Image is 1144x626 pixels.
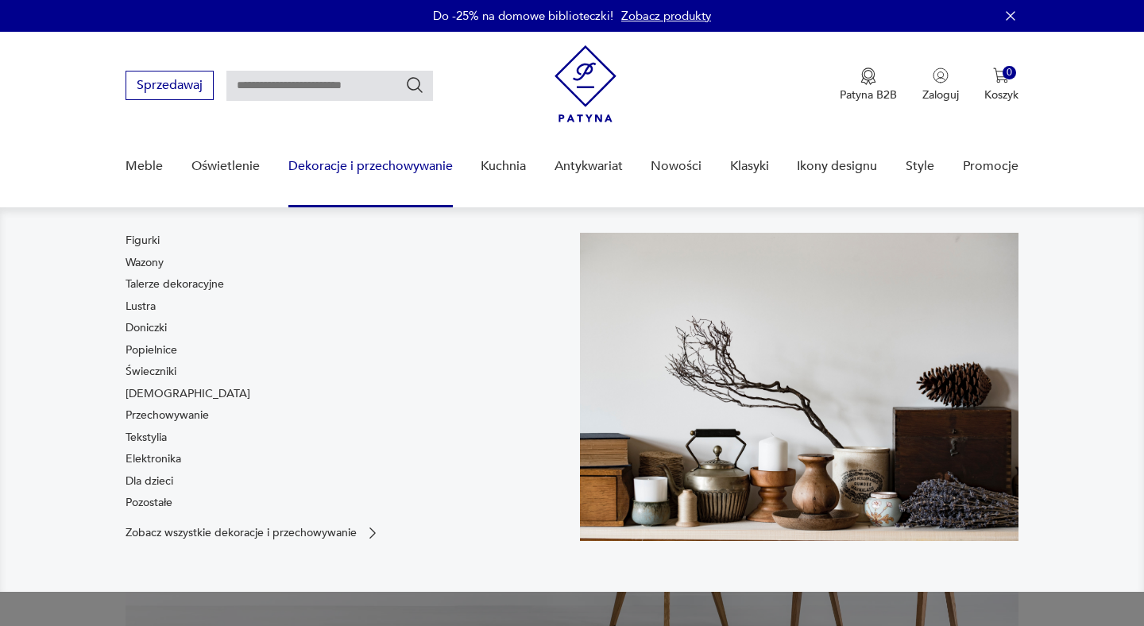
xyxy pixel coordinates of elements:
[126,430,167,446] a: Tekstylia
[580,233,1018,541] img: cfa44e985ea346226f89ee8969f25989.jpg
[984,68,1018,102] button: 0Koszyk
[126,451,181,467] a: Elektronika
[126,71,214,100] button: Sprzedawaj
[126,255,164,271] a: Wazony
[481,136,526,197] a: Kuchnia
[126,473,173,489] a: Dla dzieci
[1003,66,1016,79] div: 0
[840,87,897,102] p: Patyna B2B
[126,386,250,402] a: [DEMOGRAPHIC_DATA]
[730,136,769,197] a: Klasyki
[191,136,260,197] a: Oświetlenie
[126,495,172,511] a: Pozostałe
[126,233,160,249] a: Figurki
[984,87,1018,102] p: Koszyk
[405,75,424,95] button: Szukaj
[555,136,623,197] a: Antykwariat
[621,8,711,24] a: Zobacz produkty
[906,136,934,197] a: Style
[922,68,959,102] button: Zaloguj
[840,68,897,102] button: Patyna B2B
[126,320,167,336] a: Doniczki
[555,45,616,122] img: Patyna - sklep z meblami i dekoracjami vintage
[922,87,959,102] p: Zaloguj
[126,364,176,380] a: Świeczniki
[993,68,1009,83] img: Ikona koszyka
[126,342,177,358] a: Popielnice
[840,68,897,102] a: Ikona medaluPatyna B2B
[126,525,381,541] a: Zobacz wszystkie dekoracje i przechowywanie
[126,527,357,538] p: Zobacz wszystkie dekoracje i przechowywanie
[651,136,701,197] a: Nowości
[126,299,156,315] a: Lustra
[933,68,949,83] img: Ikonka użytkownika
[963,136,1018,197] a: Promocje
[126,276,224,292] a: Talerze dekoracyjne
[860,68,876,85] img: Ikona medalu
[126,408,209,423] a: Przechowywanie
[288,136,453,197] a: Dekoracje i przechowywanie
[126,136,163,197] a: Meble
[433,8,613,24] p: Do -25% na domowe biblioteczki!
[126,81,214,92] a: Sprzedawaj
[797,136,877,197] a: Ikony designu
